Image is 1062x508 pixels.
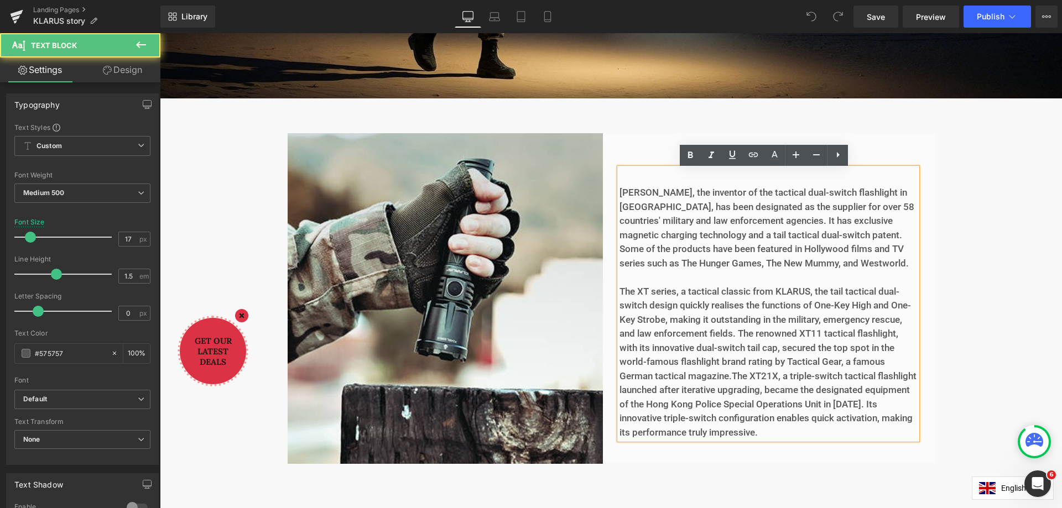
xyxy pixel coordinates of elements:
[82,57,163,82] a: Design
[14,94,60,109] div: Typography
[1047,470,1056,479] span: 6
[460,252,757,407] p: The XT series, a tactical classic from KLARUS, the tail tactical dual-switch design quickly reali...
[33,17,85,25] span: KLARUS story
[964,6,1031,28] button: Publish
[123,344,150,363] div: %
[23,435,40,443] b: None
[14,292,150,300] div: Letter Spacing
[1035,6,1058,28] button: More
[75,276,88,289] button: Close
[1024,470,1051,497] iframe: Intercom live chat
[139,273,149,280] span: em
[903,6,959,28] a: Preview
[481,6,508,28] a: Laptop
[455,6,481,28] a: Desktop
[139,235,149,243] span: px
[460,153,757,237] p: [PERSON_NAME], the inventor of the tactical dual-switch flashlight in [GEOGRAPHIC_DATA], has been...
[827,6,849,28] button: Redo
[14,218,45,226] div: Font Size
[181,12,207,22] span: Library
[35,347,106,359] input: Color
[75,276,88,289] svg: close icon
[14,255,150,263] div: Line Height
[14,418,150,426] div: Text Transform
[14,474,63,489] div: Text Shadow
[534,6,561,28] a: Mobile
[37,142,62,151] b: Custom
[20,285,86,351] button: GET OUR LATEST DEALS
[23,188,64,197] b: Medium 500
[23,395,47,404] i: Default
[14,123,150,132] div: Text Styles
[867,11,885,23] span: Save
[14,376,150,384] div: Font
[14,329,150,337] div: Text Color
[160,6,215,28] a: New Library
[23,296,83,341] div: GET OUR LATEST DEALS
[14,171,150,179] div: Font Weight
[800,6,822,28] button: Undo
[977,12,1004,21] span: Publish
[33,6,160,14] a: Landing Pages
[31,41,77,50] span: Text Block
[508,6,534,28] a: Tablet
[916,11,946,23] span: Preview
[139,310,149,317] span: px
